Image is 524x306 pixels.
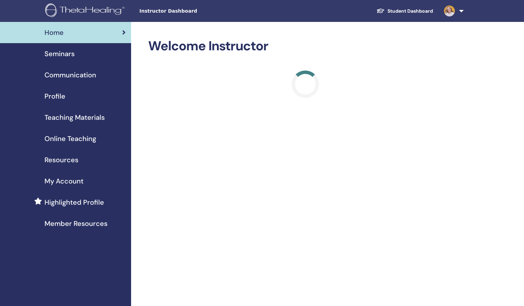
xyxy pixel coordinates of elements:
[139,8,242,15] span: Instructor Dashboard
[44,49,75,59] span: Seminars
[44,112,105,123] span: Teaching Materials
[44,91,65,101] span: Profile
[45,3,127,19] img: logo.png
[44,70,96,80] span: Communication
[444,5,455,16] img: default.jpg
[376,8,385,14] img: graduation-cap-white.svg
[44,176,84,186] span: My Account
[44,197,104,207] span: Highlighted Profile
[44,155,78,165] span: Resources
[148,38,462,54] h2: Welcome Instructor
[371,5,438,17] a: Student Dashboard
[44,27,64,38] span: Home
[44,133,96,144] span: Online Teaching
[44,218,107,229] span: Member Resources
